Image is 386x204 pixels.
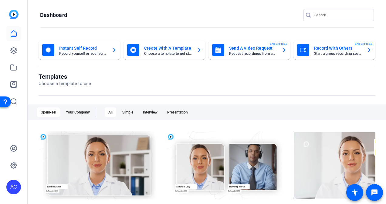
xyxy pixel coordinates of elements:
mat-icon: accessibility [351,189,358,196]
mat-card-title: Record With Others [314,44,362,52]
span: ENTERPRISE [270,41,287,46]
img: blue-gradient.svg [9,10,19,19]
div: Simple [119,107,137,117]
div: Interview [139,107,161,117]
div: Presentation [164,107,191,117]
h1: Templates [39,73,91,80]
span: ENTERPRISE [355,41,372,46]
mat-card-subtitle: Record yourself or your screen [59,52,107,55]
div: AC [6,180,21,194]
button: Instant Self RecordRecord yourself or your screen [39,40,120,60]
mat-card-subtitle: Choose a template to get started [144,52,192,55]
button: Create With A TemplateChoose a template to get started [124,40,205,60]
input: Search [314,12,369,19]
mat-icon: message [371,189,378,196]
div: OpenReel [37,107,60,117]
mat-card-title: Send A Video Request [229,44,277,52]
mat-card-subtitle: Request recordings from anyone, anywhere [229,52,277,55]
button: Record With OthersStart a group recording sessionENTERPRISE [293,40,375,60]
div: All [105,107,116,117]
mat-card-title: Instant Self Record [59,44,107,52]
p: Choose a template to use [39,80,91,87]
div: Your Company [62,107,93,117]
h1: Dashboard [40,12,67,19]
mat-card-title: Create With A Template [144,44,192,52]
mat-card-subtitle: Start a group recording session [314,52,362,55]
button: Send A Video RequestRequest recordings from anyone, anywhereENTERPRISE [208,40,290,60]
